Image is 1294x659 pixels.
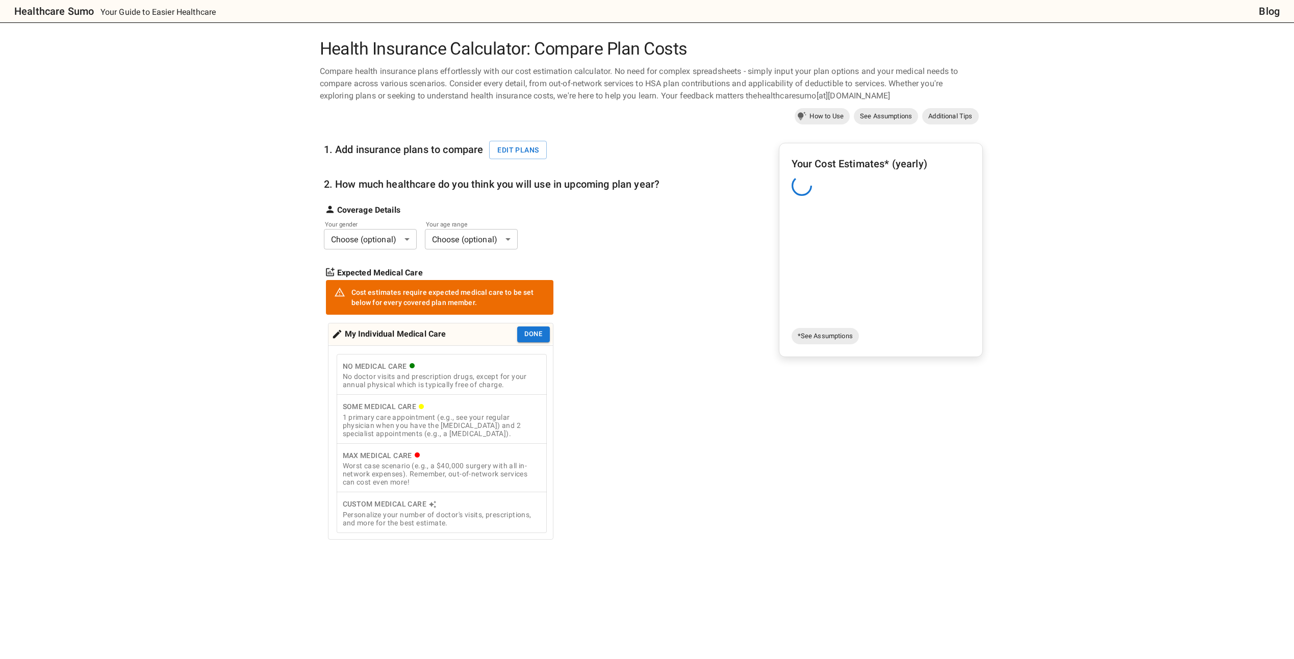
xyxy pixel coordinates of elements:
[854,111,918,121] span: See Assumptions
[6,3,94,19] a: Healthcare Sumo
[426,220,503,229] label: Your age range
[343,400,541,413] div: Some Medical Care
[343,462,541,486] div: Worst case scenario (e.g., a $40,000 surgery with all in-network expenses). Remember, out-of-netw...
[316,39,979,59] h1: Health Insurance Calculator: Compare Plan Costs
[792,156,970,172] h6: Your Cost Estimates* (yearly)
[343,360,541,373] div: No Medical Care
[922,108,978,124] a: Additional Tips
[324,229,417,249] div: Choose (optional)
[324,141,553,160] h6: 1. Add insurance plans to compare
[425,229,518,249] div: Choose (optional)
[316,65,979,102] div: Compare health insurance plans effortlessly with our cost estimation calculator. No need for comp...
[792,331,859,341] span: *See Assumptions
[343,498,541,511] div: Custom Medical Care
[343,413,541,438] div: 1 primary care appointment (e.g., see your regular physician when you have the [MEDICAL_DATA]) an...
[795,108,850,124] a: How to Use
[337,354,547,533] div: cost type
[337,492,547,533] button: Custom Medical CarePersonalize your number of doctor's visits, prescriptions, and more for the be...
[332,326,446,342] div: My Individual Medical Care
[343,449,541,462] div: Max Medical Care
[343,372,541,389] div: No doctor visits and prescription drugs, except for your annual physical which is typically free ...
[337,204,400,216] strong: Coverage Details
[922,111,978,121] span: Additional Tips
[324,176,660,192] h6: 2. How much healthcare do you think you will use in upcoming plan year?
[325,220,402,229] label: Your gender
[343,511,541,527] div: Personalize your number of doctor's visits, prescriptions, and more for the best estimate.
[337,394,547,444] button: Some Medical Care1 primary care appointment (e.g., see your regular physician when you have the [...
[489,141,547,160] button: Edit plans
[854,108,918,124] a: See Assumptions
[337,354,547,395] button: No Medical CareNo doctor visits and prescription drugs, except for your annual physical which is ...
[803,111,850,121] span: How to Use
[14,3,94,19] h6: Healthcare Sumo
[337,443,547,493] button: Max Medical CareWorst case scenario (e.g., a $40,000 surgery with all in-network expenses). Remem...
[1259,3,1280,19] a: Blog
[351,283,545,312] div: Cost estimates require expected medical care to be set below for every covered plan member.
[337,267,423,279] strong: Expected Medical Care
[100,6,216,18] p: Your Guide to Easier Healthcare
[792,328,859,344] a: *See Assumptions
[517,326,550,342] button: Done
